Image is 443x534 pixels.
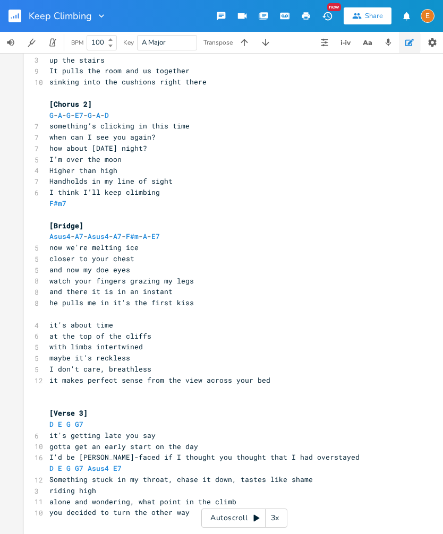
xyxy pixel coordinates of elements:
[49,463,54,473] span: D
[58,110,62,120] span: A
[49,375,270,385] span: it makes perfect sense from the view across your bed
[49,55,105,65] span: up the stairs
[49,110,54,120] span: G
[344,7,391,24] button: Share
[49,497,236,506] span: alone and wondering, what point in the climb
[49,221,83,230] span: [Bridge]
[66,110,71,120] span: G
[151,231,160,241] span: E7
[49,320,113,330] span: it's about time
[113,463,122,473] span: E7
[88,463,109,473] span: Asus4
[49,187,160,197] span: I think I’ll keep climbing
[421,4,435,28] button: E
[365,11,383,21] div: Share
[49,132,156,142] span: when can I see you again?
[49,231,160,241] span: - - - - - -
[49,199,66,208] span: F#m7
[123,39,134,46] div: Key
[88,231,109,241] span: Asus4
[71,40,83,46] div: BPM
[327,3,341,11] div: New
[49,287,173,296] span: and there it is in an instant
[113,231,122,241] span: A7
[266,509,285,528] div: 3x
[58,419,62,429] span: E
[49,507,190,517] span: you decided to turn the other way
[49,99,92,109] span: [Chorus 2]
[203,39,233,46] div: Transpose
[49,486,96,495] span: riding high
[66,419,71,429] span: G
[49,110,109,120] span: - - - - - -
[49,77,207,87] span: sinking into the cushions right there
[49,452,360,462] span: I'd be [PERSON_NAME]-faced if I thought you thought that I had overstayed
[49,298,194,307] span: he pulls me in it's the first kiss
[49,154,122,164] span: I’m over the moon
[49,166,117,175] span: Higher than high
[88,110,92,120] span: G
[317,6,338,25] button: New
[58,463,62,473] span: E
[142,38,166,47] span: A Major
[49,176,173,186] span: Handholds in my line of sight
[105,110,109,120] span: D
[66,463,71,473] span: G
[49,342,143,351] span: with limbs intertwined
[49,265,130,274] span: and now my doe eyes
[75,231,83,241] span: A7
[49,331,151,341] span: at the top of the cliffs
[49,353,130,363] span: maybe it's reckless
[421,9,435,23] div: Erin Nicolle
[49,408,88,418] span: [Verse 3]
[96,110,100,120] span: A
[49,364,151,374] span: I don't care, breathless
[49,254,134,263] span: closer to your chest
[126,231,139,241] span: F#m
[143,231,147,241] span: A
[49,276,194,286] span: watch your fingers grazing my legs
[75,463,83,473] span: G7
[49,121,190,131] span: something’s clicking in this time
[49,430,156,440] span: it's getting late you say
[49,231,71,241] span: Asus4
[49,419,54,429] span: D
[75,110,83,120] span: E7
[75,419,83,429] span: G7
[29,11,92,21] span: Keep Climbing
[201,509,287,528] div: Autoscroll
[49,66,190,75] span: It pulls the room and us together
[49,442,198,451] span: gotta get an early start on the day
[49,243,139,252] span: now we're melting ice
[49,143,147,153] span: how about [DATE] night?
[49,475,313,484] span: Something stuck in my throat, chase it down, tastes like shame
